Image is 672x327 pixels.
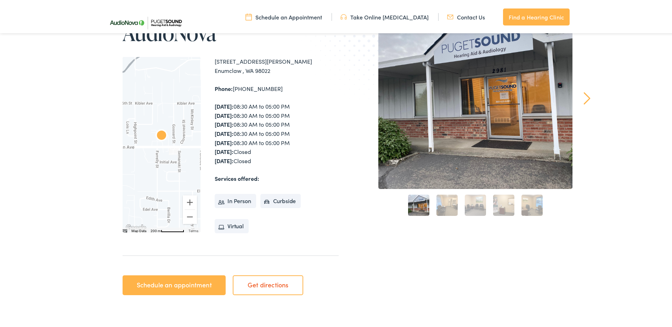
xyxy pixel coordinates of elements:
[215,173,259,181] strong: Services offered:
[340,12,429,19] a: Take Online [MEDICAL_DATA]
[447,12,453,19] img: utility icon
[124,222,148,231] img: Google
[493,193,514,214] a: 4
[245,12,252,19] img: utility icon
[188,228,198,231] a: Terms (opens in new tab)
[465,193,486,214] a: 3
[584,91,591,103] a: Next
[215,193,256,207] li: In Person
[153,126,170,143] div: AudioNova
[123,20,339,43] h1: AudioNova
[260,193,301,207] li: Curbside
[183,208,197,223] button: Zoom out
[215,56,339,74] div: [STREET_ADDRESS][PERSON_NAME] Enumclaw , WA 98022
[124,222,148,231] a: Open this area in Google Maps (opens a new window)
[215,110,233,118] strong: [DATE]:
[131,227,146,232] button: Map Data
[245,12,322,19] a: Schedule an Appointment
[447,12,485,19] a: Contact Us
[215,101,233,109] strong: [DATE]:
[340,12,347,19] img: utility icon
[148,226,186,231] button: Map Scale: 200 m per 62 pixels
[215,83,233,91] strong: Phone:
[215,137,233,145] strong: [DATE]:
[215,218,249,232] li: Virtual
[215,146,233,154] strong: [DATE]:
[215,155,233,163] strong: [DATE]:
[408,193,429,214] a: 1
[521,193,543,214] a: 5
[233,274,303,294] a: Get directions
[503,7,570,24] a: Find a Hearing Clinic
[151,228,161,231] span: 200 m
[123,274,226,294] a: Schedule an appointment
[436,193,458,214] a: 2
[215,119,233,127] strong: [DATE]:
[215,128,233,136] strong: [DATE]:
[122,227,127,232] button: Keyboard shortcuts
[215,101,339,164] div: 08:30 AM to 05:00 PM 08:30 AM to 05:00 PM 08:30 AM to 05:00 PM 08:30 AM to 05:00 PM 08:30 AM to 0...
[183,194,197,208] button: Zoom in
[215,83,339,92] div: [PHONE_NUMBER]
